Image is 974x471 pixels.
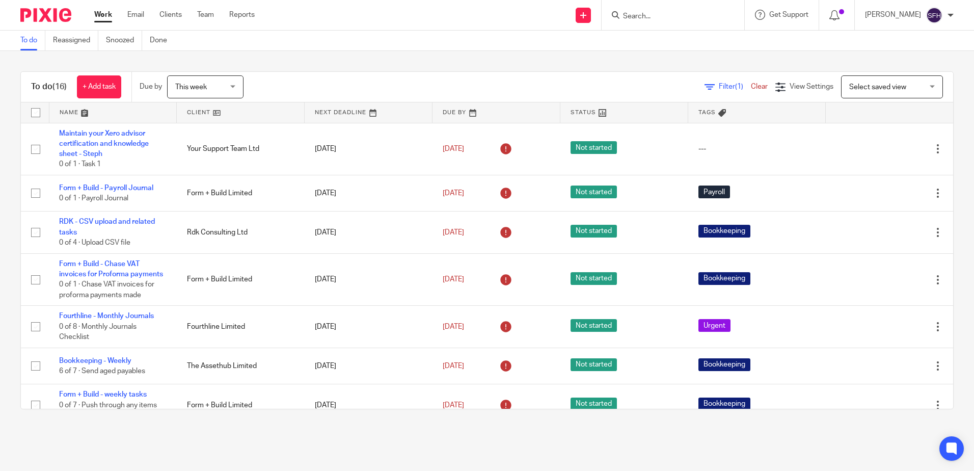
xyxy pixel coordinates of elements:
td: Form + Build Limited [177,253,305,306]
span: [DATE] [443,276,464,283]
span: Bookkeeping [698,272,750,285]
td: [DATE] [305,306,432,348]
td: [DATE] [305,175,432,212]
td: [DATE] [305,348,432,384]
span: Bookkeeping [698,398,750,410]
span: Bookkeeping [698,225,750,238]
td: Form + Build Limited [177,175,305,212]
span: 0 of 4 · Upload CSV file [59,239,130,246]
td: Fourthline Limited [177,306,305,348]
p: [PERSON_NAME] [865,10,921,20]
a: Maintain your Xero advisor certification and knowledge sheet - Steph [59,130,149,158]
span: [DATE] [443,402,464,409]
span: Tags [698,110,716,115]
td: [DATE] [305,212,432,253]
td: [DATE] [305,123,432,175]
a: RDK - CSV upload and related tasks [59,218,155,235]
a: To do [20,31,45,50]
span: 0 of 1 · Task 1 [59,161,101,168]
span: [DATE] [443,362,464,370]
td: Your Support Team Ltd [177,123,305,175]
td: The Assethub Limited [177,348,305,384]
span: 0 of 1 · Chase VAT invoices for proforma payments made [59,281,154,299]
span: This week [175,84,207,91]
a: Snoozed [106,31,142,50]
span: View Settings [790,83,833,90]
span: 0 of 7 · Push through any items from inbox to HD for processing [59,402,161,420]
td: [DATE] [305,253,432,306]
span: 6 of 7 · Send aged payables [59,368,145,375]
a: Bookkeeping - Weekly [59,357,131,364]
span: [DATE] [443,229,464,236]
span: Get Support [769,11,808,18]
span: (16) [52,83,67,91]
a: Team [197,10,214,20]
span: [DATE] [443,190,464,197]
span: Not started [571,186,617,198]
span: [DATE] [443,145,464,152]
a: Form + Build - Chase VAT invoices for Proforma payments [59,260,163,278]
a: Reassigned [53,31,98,50]
a: + Add task [77,75,121,98]
span: Not started [571,358,617,371]
a: Clear [751,83,768,90]
span: 0 of 8 · Monthly Journals Checklist [59,323,137,341]
span: Not started [571,225,617,238]
a: Clients [159,10,182,20]
p: Due by [140,82,162,92]
td: [DATE] [305,384,432,426]
a: Form + Build - weekly tasks [59,391,147,398]
a: Reports [229,10,255,20]
span: Not started [571,141,617,154]
span: Not started [571,272,617,285]
span: Payroll [698,186,730,198]
td: Form + Build Limited [177,384,305,426]
span: Select saved view [849,84,906,91]
span: Bookkeeping [698,358,750,371]
a: Done [150,31,175,50]
span: Filter [719,83,751,90]
img: Pixie [20,8,71,22]
a: Work [94,10,112,20]
input: Search [622,12,714,21]
span: Not started [571,398,617,410]
td: Rdk Consulting Ltd [177,212,305,253]
span: 0 of 1 · Payroll Journal [59,195,128,202]
span: [DATE] [443,323,464,330]
img: svg%3E [926,7,942,23]
a: Email [127,10,144,20]
h1: To do [31,82,67,92]
div: --- [698,144,815,154]
span: Not started [571,319,617,332]
span: (1) [735,83,743,90]
span: Urgent [698,319,730,332]
a: Fourthline - Monthly Journals [59,312,154,320]
a: Form + Build - Payroll Journal [59,185,153,192]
